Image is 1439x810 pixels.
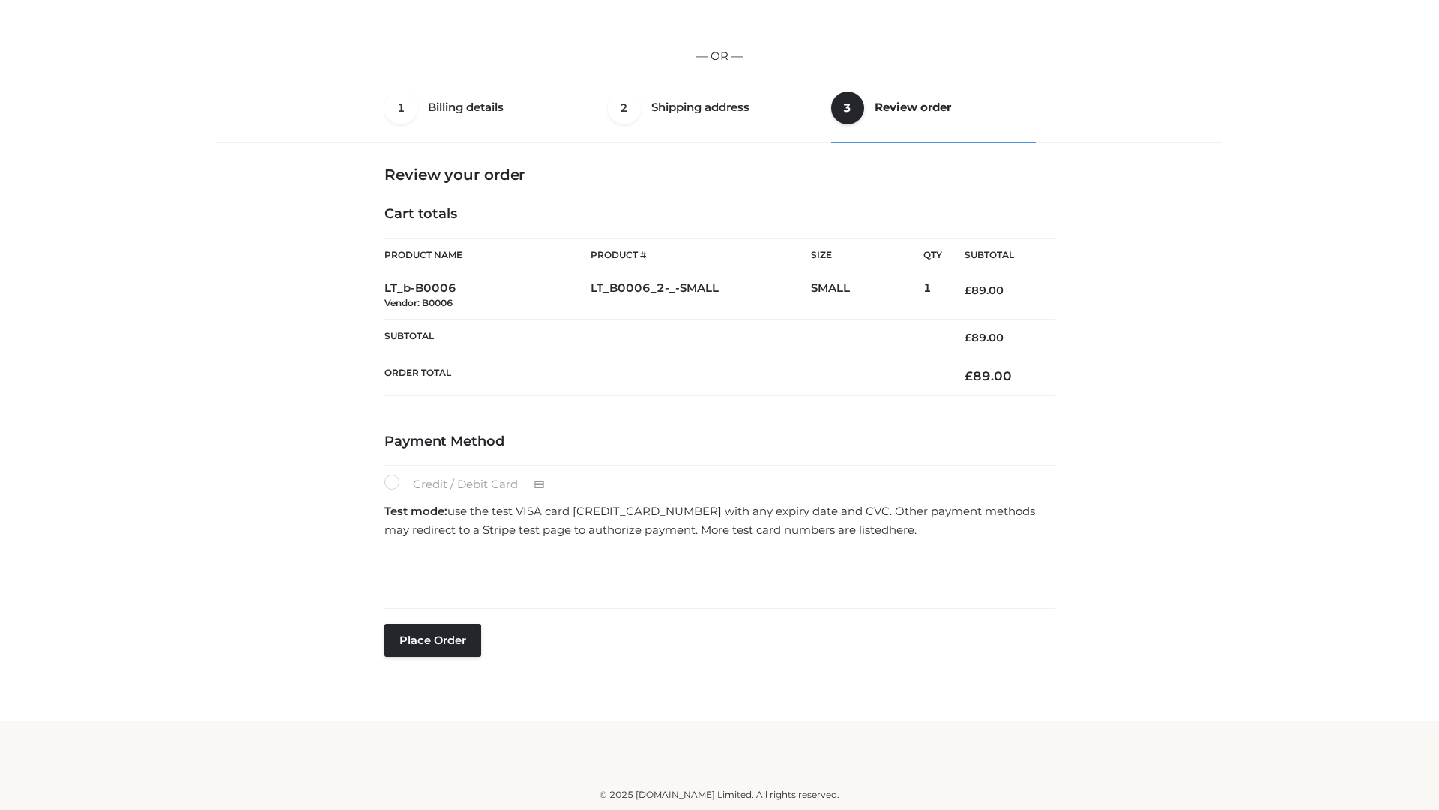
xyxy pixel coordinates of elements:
td: 1 [923,272,942,319]
button: Place order [384,624,481,657]
span: £ [965,283,971,297]
label: Credit / Debit Card [384,475,561,494]
td: SMALL [811,272,923,319]
th: Subtotal [384,319,942,355]
p: — OR — [223,46,1216,66]
span: £ [965,331,971,344]
td: LT_b-B0006 [384,272,591,319]
p: use the test VISA card [CREDIT_CARD_NUMBER] with any expiry date and CVC. Other payment methods m... [384,502,1055,540]
th: Product Name [384,238,591,272]
th: Order Total [384,356,942,396]
bdi: 89.00 [965,368,1012,383]
strong: Test mode: [384,504,447,518]
img: Credit / Debit Card [525,476,553,494]
a: here [889,523,914,537]
iframe: Secure payment input frame [381,544,1052,599]
h3: Review your order [384,166,1055,184]
bdi: 89.00 [965,283,1004,297]
div: © 2025 [DOMAIN_NAME] Limited. All rights reserved. [223,787,1216,802]
h4: Cart totals [384,206,1055,223]
bdi: 89.00 [965,331,1004,344]
td: LT_B0006_2-_-SMALL [591,272,811,319]
th: Size [811,238,916,272]
th: Product # [591,238,811,272]
span: £ [965,368,973,383]
th: Subtotal [942,238,1055,272]
small: Vendor: B0006 [384,297,453,308]
th: Qty [923,238,942,272]
h4: Payment Method [384,433,1055,450]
